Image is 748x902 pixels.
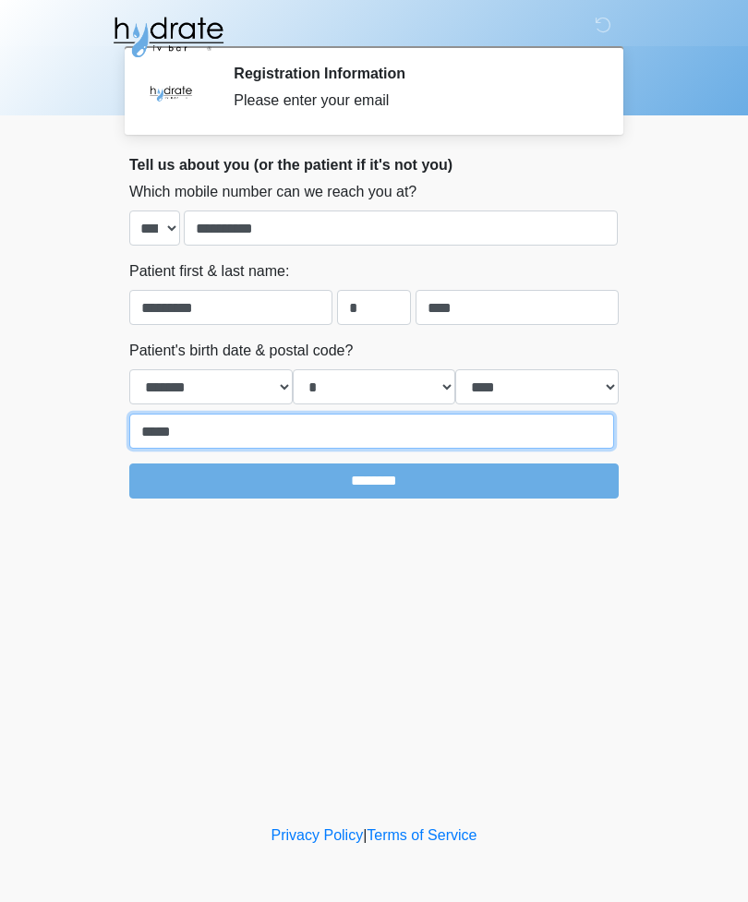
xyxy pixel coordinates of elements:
img: Agent Avatar [143,65,199,120]
img: Hydrate IV Bar - Fort Collins Logo [111,14,225,60]
a: Privacy Policy [271,827,364,843]
label: Patient first & last name: [129,260,289,283]
a: | [363,827,367,843]
label: Patient's birth date & postal code? [129,340,353,362]
div: Please enter your email [234,90,591,112]
h2: Tell us about you (or the patient if it's not you) [129,156,619,174]
a: Terms of Service [367,827,477,843]
label: Which mobile number can we reach you at? [129,181,416,203]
